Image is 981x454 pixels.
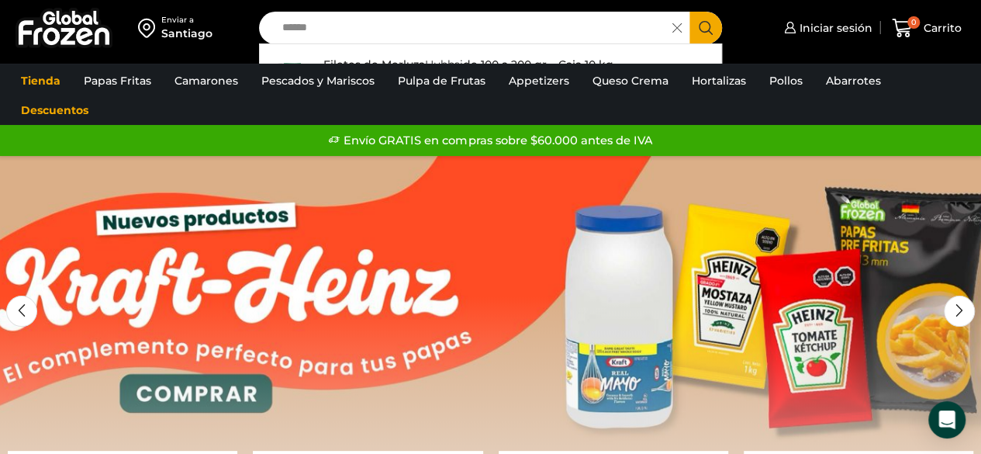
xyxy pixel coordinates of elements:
[260,52,722,100] a: Filetes de MerluzaHubbside 100 a 200 gr – Caja 10 kg $3.500
[888,10,965,47] a: 0 Carrito
[13,66,68,95] a: Tienda
[390,66,493,95] a: Pulpa de Frutas
[13,95,96,125] a: Descuentos
[920,20,962,36] span: Carrito
[254,66,382,95] a: Pescados y Mariscos
[161,15,212,26] div: Enviar a
[167,66,246,95] a: Camarones
[762,66,810,95] a: Pollos
[796,20,872,36] span: Iniciar sesión
[76,66,159,95] a: Papas Fritas
[585,66,676,95] a: Queso Crema
[818,66,889,95] a: Abarrotes
[689,12,722,44] button: Search button
[780,12,872,43] a: Iniciar sesión
[161,26,212,41] div: Santiago
[907,16,920,29] span: 0
[501,66,577,95] a: Appetizers
[944,296,975,327] div: Next slide
[928,401,965,438] div: Open Intercom Messenger
[323,56,613,73] p: Filetes de Merluza de 100 a 200 gr – Caja 10 kg
[684,66,754,95] a: Hortalizas
[6,296,37,327] div: Previous slide
[138,15,161,41] img: address-field-icon.svg
[425,57,463,72] strong: Hubbsi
